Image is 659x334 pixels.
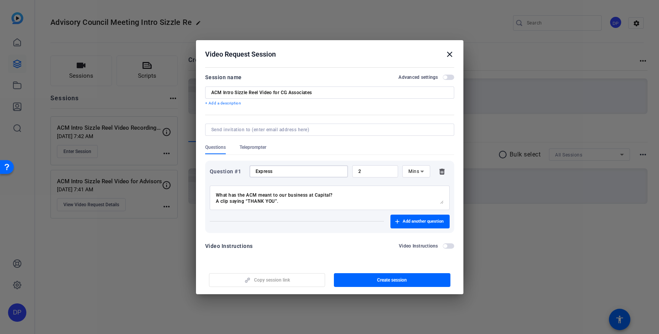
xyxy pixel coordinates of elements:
button: Add another question [390,215,450,228]
input: Enter your question here [256,168,342,174]
span: Questions [205,144,226,150]
div: Question #1 [210,167,245,176]
div: Video Instructions [205,241,253,251]
p: + Add a description [205,100,454,106]
mat-icon: close [445,50,454,59]
div: Video Request Session [205,50,454,59]
div: Session name [205,73,242,82]
span: Add another question [403,218,444,225]
input: Send invitation to (enter email address here) [211,127,445,133]
span: Mins [408,169,419,174]
span: Create session [377,277,407,283]
h2: Video Instructions [399,243,438,249]
h2: Advanced settings [398,74,438,80]
input: Enter Session Name [211,90,448,96]
span: Teleprompter [240,144,266,150]
button: Create session [334,273,450,287]
input: Time [358,168,392,174]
